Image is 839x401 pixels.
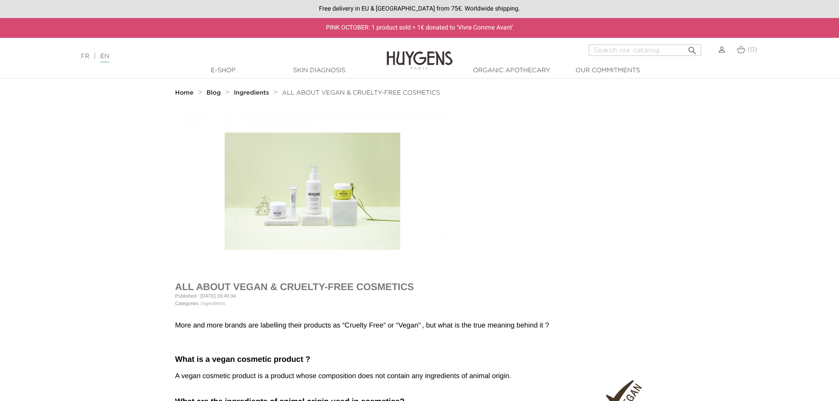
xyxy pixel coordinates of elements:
[207,89,223,96] a: Blog
[100,53,109,63] a: EN
[175,322,421,329] span: More and more brands are labelling their products as “
[687,43,698,53] i: 
[179,66,267,75] a: E-Shop
[282,89,440,96] a: ALL ABOUT VEGAN & CRUELTY-FREE COSMETICS
[387,37,453,71] img: Huygens
[234,89,271,96] a: Ingredients
[234,90,269,96] strong: Ingredients
[175,371,664,382] p: A vegan cosmetic product is a product whose composition does not contain any ingredients of anima...
[81,53,89,59] a: FR
[175,293,664,307] p: Published : [DATE] 16:40:34 Categories :
[345,322,421,329] a: Cruelty Free” or “Vegan"
[175,281,664,293] h1: ALL ABOUT VEGAN & CRUELTY-FREE COSMETICS
[684,42,700,54] button: 
[207,90,221,96] strong: Blog
[422,322,549,329] span: , but what is the true meaning behind it ?
[564,66,652,75] a: Our commitments
[175,89,196,96] a: Home
[282,90,440,96] span: ALL ABOUT VEGAN & CRUELTY-FREE COSMETICS
[275,66,363,75] a: Skin Diagnosis
[175,90,194,96] strong: Home
[468,66,556,75] a: Organic Apothecary
[589,44,701,56] input: Search
[175,114,449,268] img: ALL ABOUT VEGAN & CRUELTY-FREE COSMETICS
[77,51,343,62] div: |
[201,301,225,306] a: Ingredients
[175,355,310,364] span: What is a vegan cosmetic product ?
[747,47,757,53] span: (0)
